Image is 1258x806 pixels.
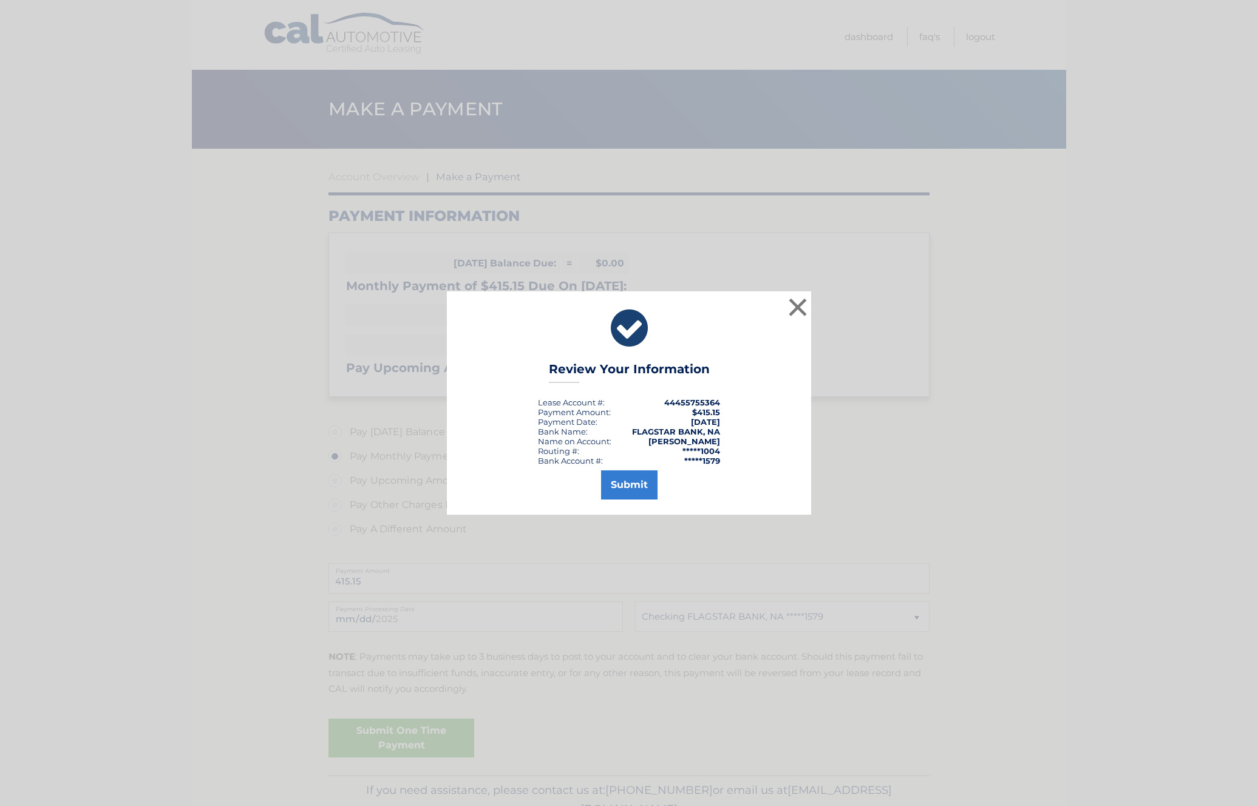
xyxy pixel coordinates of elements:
strong: [PERSON_NAME] [648,436,720,446]
button: × [786,295,810,319]
div: Routing #: [538,446,579,456]
span: Payment Date [538,417,596,427]
div: Bank Name: [538,427,588,436]
div: Name on Account: [538,436,611,446]
strong: 44455755364 [664,398,720,407]
div: Bank Account #: [538,456,603,466]
strong: FLAGSTAR BANK, NA [632,427,720,436]
div: Payment Amount: [538,407,611,417]
span: [DATE] [691,417,720,427]
span: $415.15 [692,407,720,417]
h3: Review Your Information [549,362,710,383]
div: Lease Account #: [538,398,605,407]
div: : [538,417,597,427]
button: Submit [601,470,658,500]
